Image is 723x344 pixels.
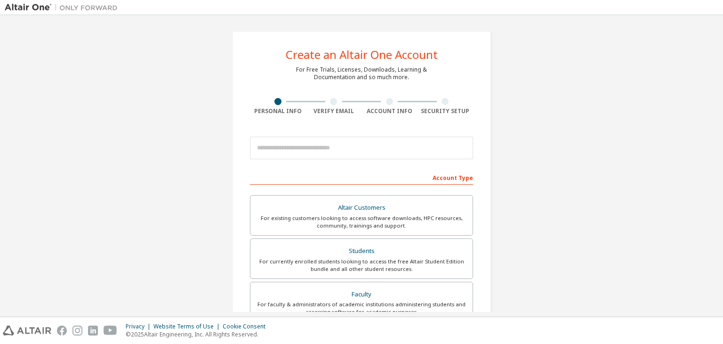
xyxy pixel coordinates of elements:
div: Altair Customers [256,201,467,214]
div: Account Type [250,170,473,185]
img: altair_logo.svg [3,326,51,336]
div: For currently enrolled students looking to access the free Altair Student Edition bundle and all ... [256,258,467,273]
div: Cookie Consent [223,323,271,330]
img: youtube.svg [104,326,117,336]
p: © 2025 Altair Engineering, Inc. All Rights Reserved. [126,330,271,338]
img: linkedin.svg [88,326,98,336]
img: Altair One [5,3,122,12]
div: Verify Email [306,107,362,115]
img: facebook.svg [57,326,67,336]
img: instagram.svg [72,326,82,336]
div: Personal Info [250,107,306,115]
div: For existing customers looking to access software downloads, HPC resources, community, trainings ... [256,214,467,229]
div: Create an Altair One Account [286,49,438,60]
div: Account Info [361,107,418,115]
div: For Free Trials, Licenses, Downloads, Learning & Documentation and so much more. [296,66,427,81]
div: Privacy [126,323,153,330]
div: Website Terms of Use [153,323,223,330]
div: Students [256,245,467,258]
div: Security Setup [418,107,474,115]
div: For faculty & administrators of academic institutions administering students and accessing softwa... [256,301,467,316]
div: Faculty [256,288,467,301]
